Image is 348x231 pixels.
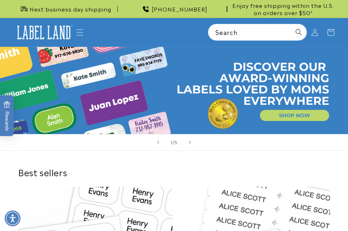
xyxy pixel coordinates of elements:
span: Enjoy free shipping within the U.S. on orders over $50* [230,2,336,16]
span: [PHONE_NUMBER] [152,5,208,13]
span: Next business day shipping [30,5,111,13]
span: / [173,138,175,146]
span: Rewards [4,101,10,131]
img: Label Land [14,23,74,42]
a: Label Land [11,20,76,44]
button: Previous slide [150,134,166,150]
button: Next slide [182,134,198,150]
button: Search [291,24,307,40]
span: 5 [174,138,178,146]
h2: Best sellers [18,166,330,178]
div: Accessibility Menu [5,210,21,226]
summary: Menu [72,25,88,40]
span: 1 [170,138,173,146]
